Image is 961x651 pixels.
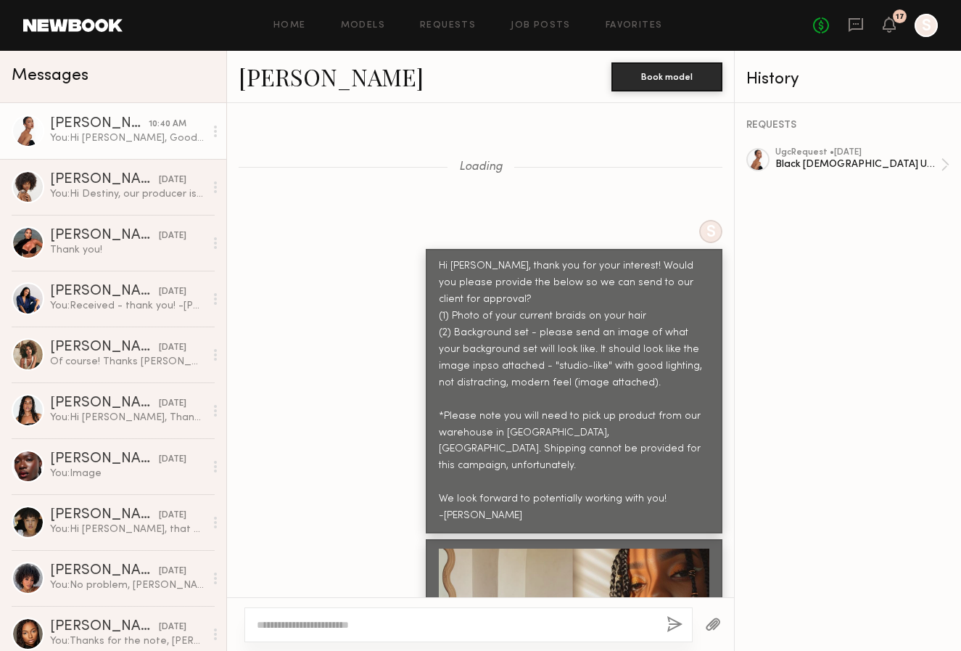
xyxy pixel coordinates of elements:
div: [PERSON_NAME] [50,620,159,634]
a: Home [273,21,306,30]
div: You: Hi [PERSON_NAME], Thank you for the note- unfortunately we do have to source another creator... [50,411,205,425]
div: [PERSON_NAME] [50,284,159,299]
div: You: Thanks for the note, [PERSON_NAME]! No problem -[PERSON_NAME] [50,634,205,648]
a: Requests [420,21,476,30]
div: [PERSON_NAME] [50,173,159,187]
div: [PERSON_NAME] [50,564,159,578]
button: Book model [611,62,722,91]
a: S [915,14,938,37]
div: History [746,71,949,88]
div: [PERSON_NAME] [50,117,149,131]
div: [PERSON_NAME] [50,452,159,467]
a: [PERSON_NAME] [239,61,424,92]
div: [DATE] [159,565,186,578]
div: [DATE] [159,341,186,355]
a: Favorites [606,21,663,30]
div: [DATE] [159,229,186,243]
a: Job Posts [511,21,571,30]
div: [PERSON_NAME] [50,229,159,243]
div: You: Hi [PERSON_NAME], that sounds great! For the photos, we would need them by [DATE] Weds. 7/16... [50,523,205,536]
div: You: Received - thank you! -[PERSON_NAME] [50,299,205,313]
a: Book model [611,70,722,82]
div: 10:40 AM [149,118,186,131]
div: [DATE] [159,173,186,187]
a: Models [341,21,385,30]
div: [PERSON_NAME] [50,340,159,355]
div: You: No problem, [PERSON_NAME]! We will keep you in mind :) [50,578,205,592]
div: You: Hi Destiny, our producer is asking if the images you sent are the most recent images of your... [50,187,205,201]
a: ugcRequest •[DATE]Black [DEMOGRAPHIC_DATA] UGC Creator - Hair Extensions Expert [775,148,949,181]
span: Loading [459,161,503,173]
div: [DATE] [159,397,186,411]
div: [PERSON_NAME] [50,508,159,523]
span: Messages [12,67,88,84]
div: Of course! Thanks [PERSON_NAME]! [50,355,205,369]
div: You: Image [50,467,205,480]
div: You: Hi [PERSON_NAME], Good morning! Just following up on your deal memo signature so we can get ... [50,131,205,145]
div: [DATE] [159,285,186,299]
div: [PERSON_NAME] [50,396,159,411]
div: [DATE] [159,621,186,634]
div: REQUESTS [746,120,949,131]
div: [DATE] [159,509,186,523]
div: [DATE] [159,453,186,467]
div: ugc Request • [DATE] [775,148,941,157]
div: 17 [896,13,904,21]
div: Hi [PERSON_NAME], thank you for your interest! Would you please provide the below so we can send ... [439,258,709,525]
div: Thank you! [50,243,205,257]
div: Black [DEMOGRAPHIC_DATA] UGC Creator - Hair Extensions Expert [775,157,941,171]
